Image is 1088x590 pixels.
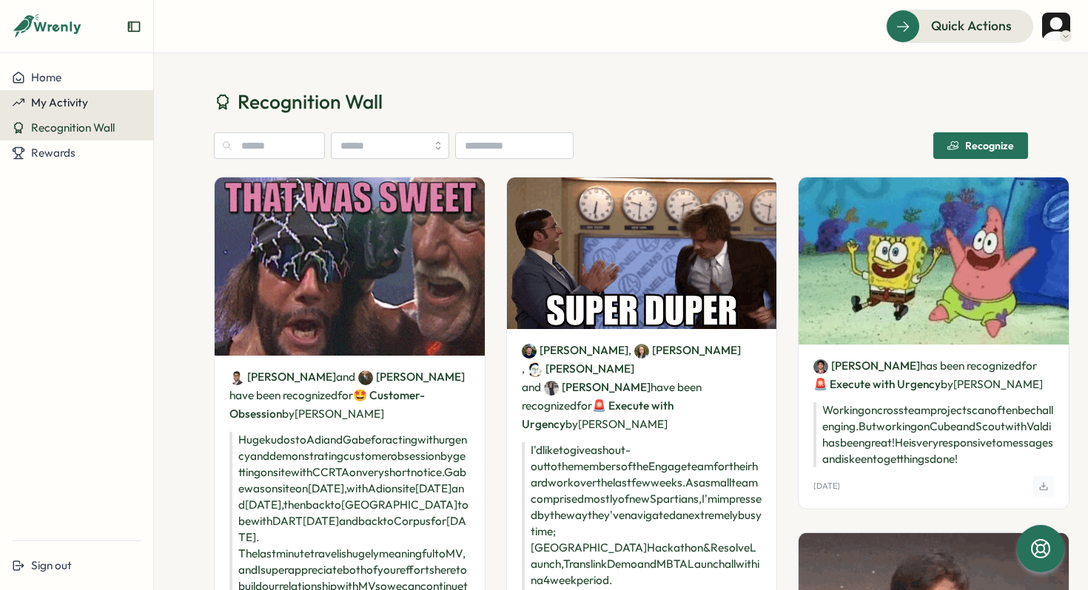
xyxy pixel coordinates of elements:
img: Recognition Image [507,177,777,329]
img: Jacob Madrid [528,362,543,377]
span: for [338,388,353,402]
img: Adi Reddy [229,370,244,385]
img: Jacqueline Misling [634,344,649,359]
span: for [1021,359,1037,373]
p: has been recognized by [PERSON_NAME] [813,356,1054,393]
span: Recognition Wall [31,121,115,135]
a: Jacob Madrid[PERSON_NAME] [528,361,634,377]
a: Pat Gregory[PERSON_NAME] [522,342,628,359]
button: Expand sidebar [127,19,141,34]
p: have been recognized by [PERSON_NAME] [522,341,762,433]
span: for [577,399,592,413]
img: Andrey Rodriguez [1042,13,1070,41]
a: Valdi Ratu[PERSON_NAME] [813,358,920,374]
a: Jacqueline Misling[PERSON_NAME] [634,342,741,359]
span: Recognition Wall [238,89,383,115]
span: and [522,379,541,396]
img: Michelle Wan [544,381,559,396]
img: Recognition Image [215,177,485,356]
img: Valdi Ratu [813,359,828,374]
img: Recognition Image [799,177,1069,344]
span: Sign out [31,558,72,572]
p: Working on cross team projects can often be challenging. But working on Cube and Scout with Valdi... [813,402,1054,467]
span: Rewards [31,146,75,160]
button: Recognize [933,132,1028,159]
p: have been recognized by [PERSON_NAME] [229,367,470,423]
span: Home [31,70,61,84]
a: Adi Reddy[PERSON_NAME] [229,369,336,385]
span: , [628,341,741,359]
a: Michelle Wan[PERSON_NAME] [544,379,651,396]
div: Recognize [947,140,1014,152]
button: Quick Actions [886,10,1033,42]
p: [DATE] [813,481,840,491]
span: and [336,369,355,385]
span: My Activity [31,95,88,109]
span: Quick Actions [931,16,1012,35]
span: 🚨 Execute with Urgency [522,399,674,431]
span: 🚨 Execute with Urgency [813,377,941,391]
img: Pat Gregory [522,344,537,359]
a: Gabriel Hasser[PERSON_NAME] [358,369,465,385]
span: , [522,359,634,378]
img: Gabriel Hasser [358,370,373,385]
